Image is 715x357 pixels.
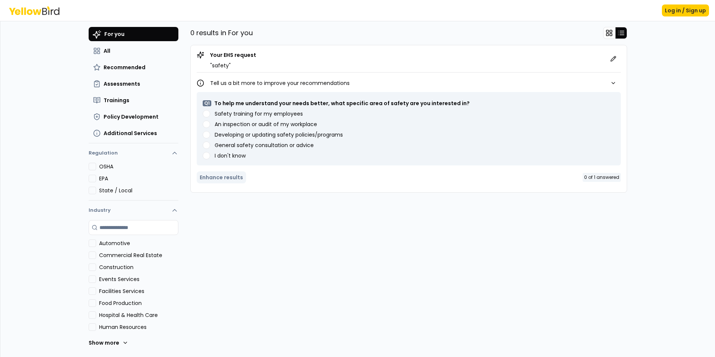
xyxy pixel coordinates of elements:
p: Q 1 [203,100,211,106]
label: Commercial Real Estate [99,251,178,259]
label: Facilities Services [99,287,178,295]
span: Assessments [104,80,140,88]
div: Regulation [89,163,178,200]
label: I don't know [215,153,246,158]
button: Log in / Sign up [662,4,709,16]
p: To help me understand your needs better, what specific area of safety are you interested in? [214,100,470,107]
button: Assessments [89,77,178,91]
p: Tell us a bit more to improve your recommendations [210,79,350,87]
button: For you [89,27,178,41]
label: Safety training for my employees [215,111,303,116]
p: " safety " [210,62,256,69]
p: 0 results in For you [190,28,253,38]
button: Policy Development [89,110,178,123]
button: Trainings [89,94,178,107]
button: Regulation [89,146,178,163]
label: Human Resources [99,323,178,331]
button: All [89,44,178,58]
label: EPA [99,175,178,182]
label: OSHA [99,163,178,170]
div: Industry [89,220,178,356]
span: Trainings [104,97,129,104]
p: Your EHS request [210,51,256,59]
span: All [104,47,110,55]
label: Developing or updating safety policies/programs [215,132,343,137]
label: Automotive [99,239,178,247]
div: 0 of 1 answered [583,173,621,182]
button: Industry [89,201,178,220]
label: Construction [99,263,178,271]
label: Food Production [99,299,178,307]
span: Recommended [104,64,145,71]
span: Policy Development [104,113,159,120]
button: Additional Services [89,126,178,140]
label: General safety consultation or advice [215,143,314,148]
label: Hospital & Health Care [99,311,178,319]
label: An inspection or audit of my workplace [215,122,317,127]
button: Recommended [89,61,178,74]
label: Events Services [99,275,178,283]
span: For you [104,30,125,38]
button: Show more [89,335,128,350]
label: State / Local [99,187,178,194]
span: Additional Services [104,129,157,137]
